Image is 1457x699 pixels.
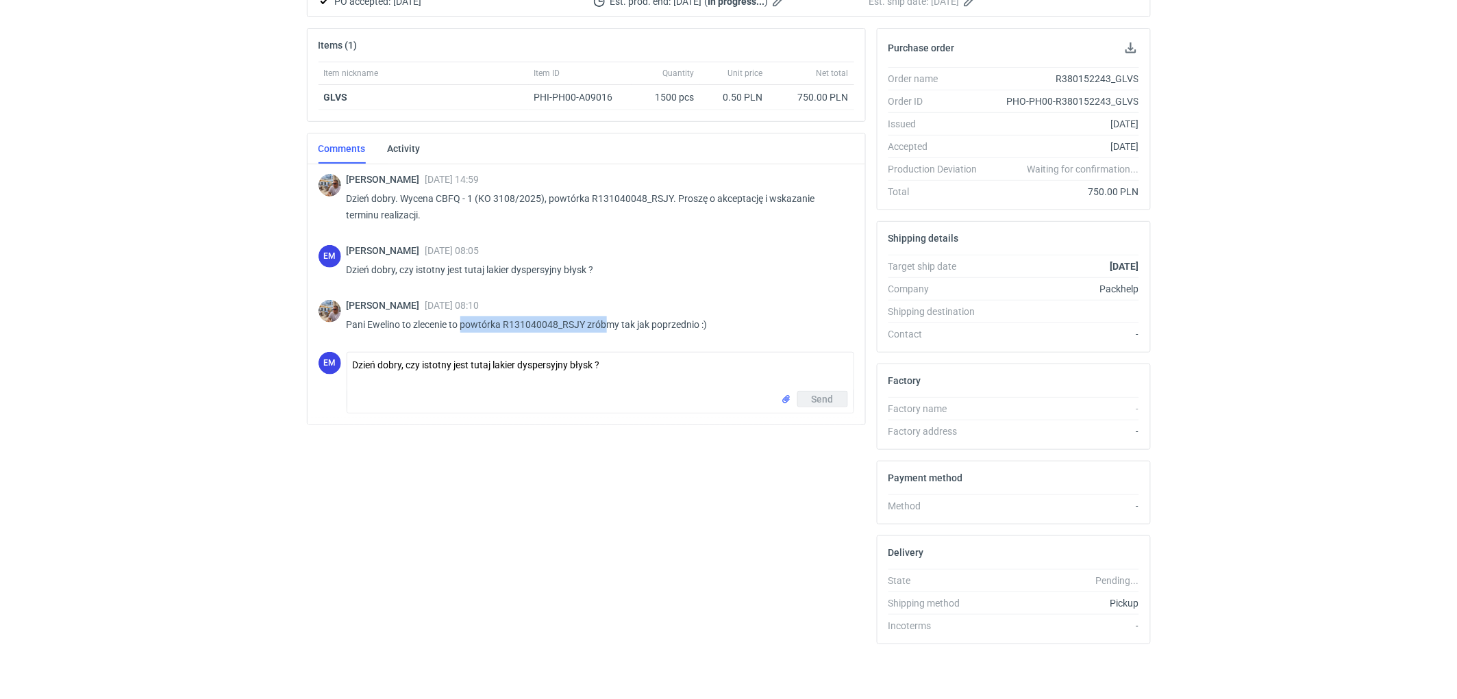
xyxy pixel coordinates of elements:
div: Contact [888,327,988,341]
div: Order name [888,72,988,86]
a: Activity [388,134,421,164]
button: Download PO [1123,40,1139,56]
span: [PERSON_NAME] [347,174,425,185]
p: Pani Ewelino to zlecenie to powtórka R131040048_RSJY zróbmy tak jak poprzednio :) [347,316,843,333]
span: [DATE] 14:59 [425,174,480,185]
div: Factory name [888,402,988,416]
img: Michał Palasek [319,174,341,196]
div: 1500 pcs [632,85,700,110]
div: Accepted [888,140,988,153]
div: Shipping destination [888,305,988,318]
div: PHO-PH00-R380152243_GLVS [988,94,1139,108]
h2: Purchase order [888,42,955,53]
div: Ewelina Macek [319,352,341,374]
div: [DATE] [988,117,1139,131]
figcaption: EM [319,352,341,374]
span: Net total [817,68,849,79]
span: [DATE] 08:05 [425,245,480,256]
div: Production Deviation [888,162,988,176]
span: Quantity [663,68,695,79]
div: Method [888,499,988,513]
h2: Items (1) [319,40,358,51]
div: 750.00 PLN [988,185,1139,199]
img: Michał Palasek [319,300,341,322]
div: - [988,424,1139,438]
h2: Shipping details [888,233,959,244]
span: [PERSON_NAME] [347,245,425,256]
div: Company [888,282,988,296]
h2: Payment method [888,472,963,483]
div: Pickup [988,596,1139,610]
div: Factory address [888,424,988,438]
em: Waiting for confirmation... [1027,162,1138,176]
div: State [888,574,988,587]
div: - [988,327,1139,341]
span: [PERSON_NAME] [347,300,425,311]
button: Send [797,391,848,407]
span: Item ID [534,68,560,79]
div: - [988,402,1139,416]
figcaption: EM [319,245,341,268]
div: Total [888,185,988,199]
span: Item nickname [324,68,379,79]
div: Shipping method [888,596,988,610]
div: 750.00 PLN [774,90,849,104]
span: Unit price [728,68,763,79]
em: Pending... [1095,575,1138,586]
div: [DATE] [988,140,1139,153]
div: Target ship date [888,259,988,273]
div: - [988,499,1139,513]
p: Dzień dobry, czy istotny jest tutaj lakier dyspersyjny błysk ? [347,262,843,278]
a: Comments [319,134,366,164]
div: Ewelina Macek [319,245,341,268]
div: Issued [888,117,988,131]
strong: [DATE] [1110,261,1138,272]
div: 0.50 PLN [706,90,763,104]
h2: Delivery [888,547,924,558]
strong: GLVS [324,92,348,103]
p: Dzień dobry. Wycena CBFQ - 1 (KO 3108/2025), powtórka R131040048_RSJY. Proszę o akceptację i wska... [347,190,843,223]
div: Order ID [888,94,988,108]
div: R380152243_GLVS [988,72,1139,86]
span: [DATE] 08:10 [425,300,480,311]
h2: Factory [888,375,921,386]
div: PHI-PH00-A09016 [534,90,626,104]
div: - [988,619,1139,633]
div: Packhelp [988,282,1139,296]
div: Incoterms [888,619,988,633]
span: Send [812,394,834,404]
